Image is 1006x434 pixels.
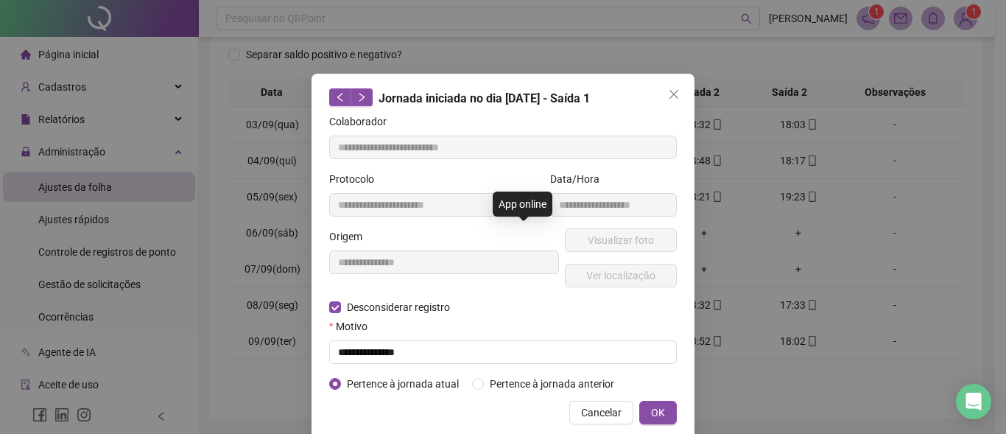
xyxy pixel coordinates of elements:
button: right [351,88,373,106]
button: Close [662,83,686,106]
label: Data/Hora [550,171,609,187]
label: Protocolo [329,171,384,187]
button: left [329,88,351,106]
div: Jornada iniciada no dia [DATE] - Saída 1 [329,88,677,108]
span: Cancelar [581,405,622,421]
div: App online [493,192,552,217]
span: Pertence à jornada atual [341,376,465,392]
label: Origem [329,228,372,245]
span: Pertence à jornada anterior [484,376,620,392]
span: OK [651,405,665,421]
button: Ver localização [565,264,677,287]
label: Motivo [329,318,377,335]
span: right [356,92,367,102]
button: Cancelar [569,401,633,424]
label: Colaborador [329,113,396,130]
span: left [335,92,345,102]
span: Desconsiderar registro [341,299,456,315]
button: OK [639,401,677,424]
button: Visualizar foto [565,228,677,252]
div: Open Intercom Messenger [956,384,991,419]
span: close [668,88,680,100]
